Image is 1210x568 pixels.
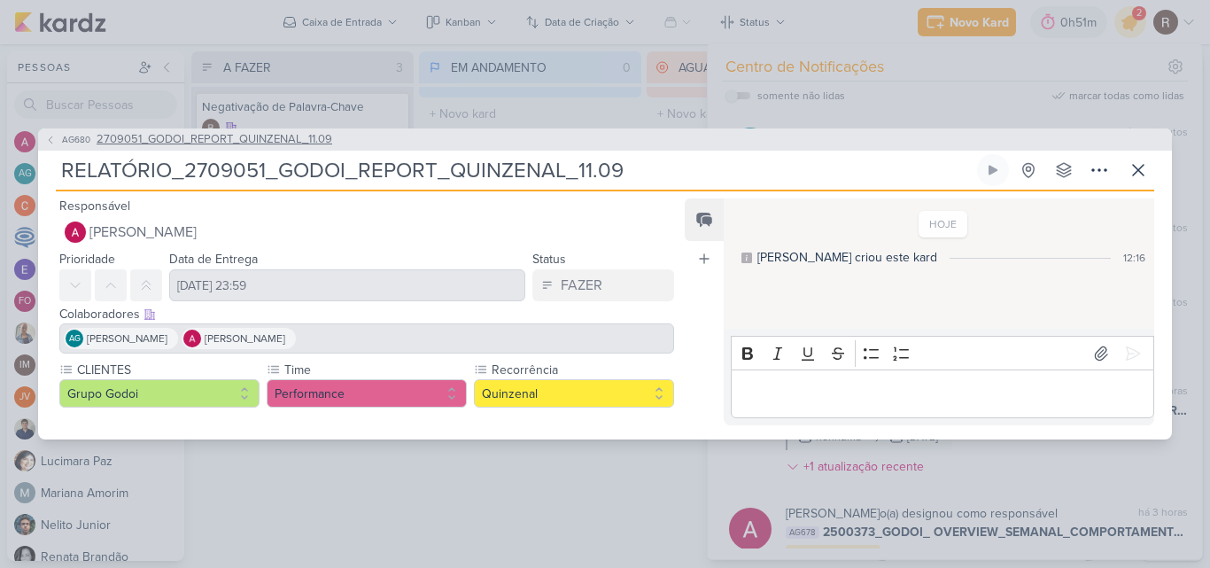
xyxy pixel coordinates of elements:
[59,198,130,214] label: Responsável
[532,252,566,267] label: Status
[97,131,332,149] span: 2709051_GODOI_REPORT_QUINZENAL_11.09
[490,361,674,379] label: Recorrência
[45,131,332,149] button: AG680 2709051_GODOI_REPORT_QUINZENAL_11.09
[183,330,201,347] img: Alessandra Gomes
[731,370,1154,418] div: Editor editing area: main
[283,361,467,379] label: Time
[267,379,467,408] button: Performance
[561,275,602,296] div: FAZER
[59,379,260,408] button: Grupo Godoi
[757,248,937,267] div: [PERSON_NAME] criou este kard
[59,252,115,267] label: Prioridade
[59,305,674,323] div: Colaboradores
[59,216,674,248] button: [PERSON_NAME]
[75,361,260,379] label: CLIENTES
[731,336,1154,370] div: Editor toolbar
[532,269,674,301] button: FAZER
[1123,250,1145,266] div: 12:16
[986,163,1000,177] div: Ligar relógio
[205,331,285,346] span: [PERSON_NAME]
[169,269,525,301] input: Select a date
[89,222,197,243] span: [PERSON_NAME]
[65,222,86,243] img: Alessandra Gomes
[69,335,81,344] p: AG
[474,379,674,408] button: Quinzenal
[66,330,83,347] div: Aline Gimenez Graciano
[59,133,93,146] span: AG680
[169,252,258,267] label: Data de Entrega
[56,154,973,186] input: Kard Sem Título
[87,331,167,346] span: [PERSON_NAME]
